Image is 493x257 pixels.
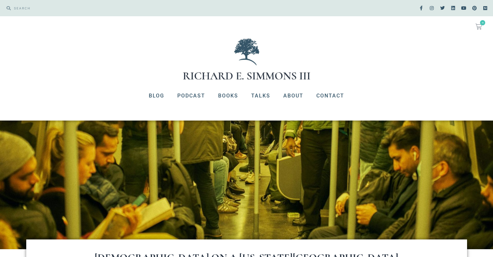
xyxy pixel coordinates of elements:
span: 0 [480,20,485,25]
a: About [277,87,310,104]
a: 0 [468,19,490,34]
a: Talks [245,87,277,104]
a: Contact [310,87,351,104]
a: Blog [142,87,171,104]
a: Podcast [171,87,212,104]
a: Books [212,87,245,104]
input: SEARCH [11,3,243,13]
